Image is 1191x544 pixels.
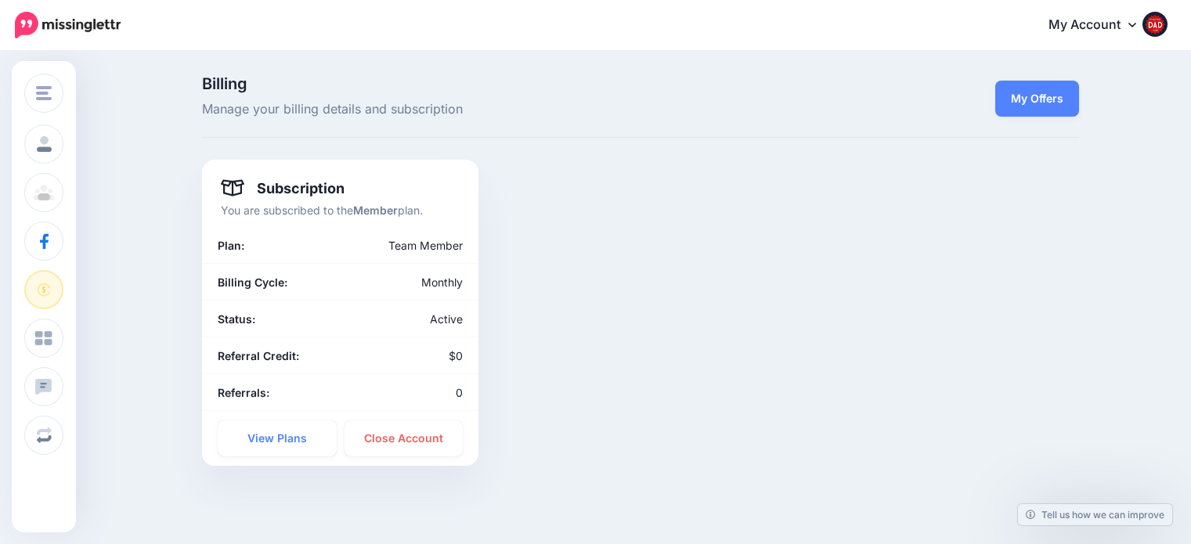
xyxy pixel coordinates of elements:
img: Missinglettr [15,12,121,38]
div: $0 [341,347,475,365]
a: View Plans [218,420,337,456]
b: Referrals: [218,386,269,399]
div: Monthly [341,273,475,291]
div: Team Member [295,236,475,254]
span: Billing [202,76,779,92]
h4: Subscription [221,178,345,197]
a: Tell us how we can improve [1018,504,1172,525]
p: You are subscribed to the plan. [221,201,460,219]
b: Billing Cycle: [218,276,287,289]
span: 0 [456,386,463,399]
b: Referral Credit: [218,349,299,362]
img: menu.png [36,86,52,100]
div: Active [341,310,475,328]
a: My Offers [995,81,1079,117]
b: Status: [218,312,255,326]
b: Plan: [218,239,244,252]
b: Member [353,204,398,217]
a: My Account [1033,6,1168,45]
span: Manage your billing details and subscription [202,99,779,120]
a: Close Account [345,420,464,456]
